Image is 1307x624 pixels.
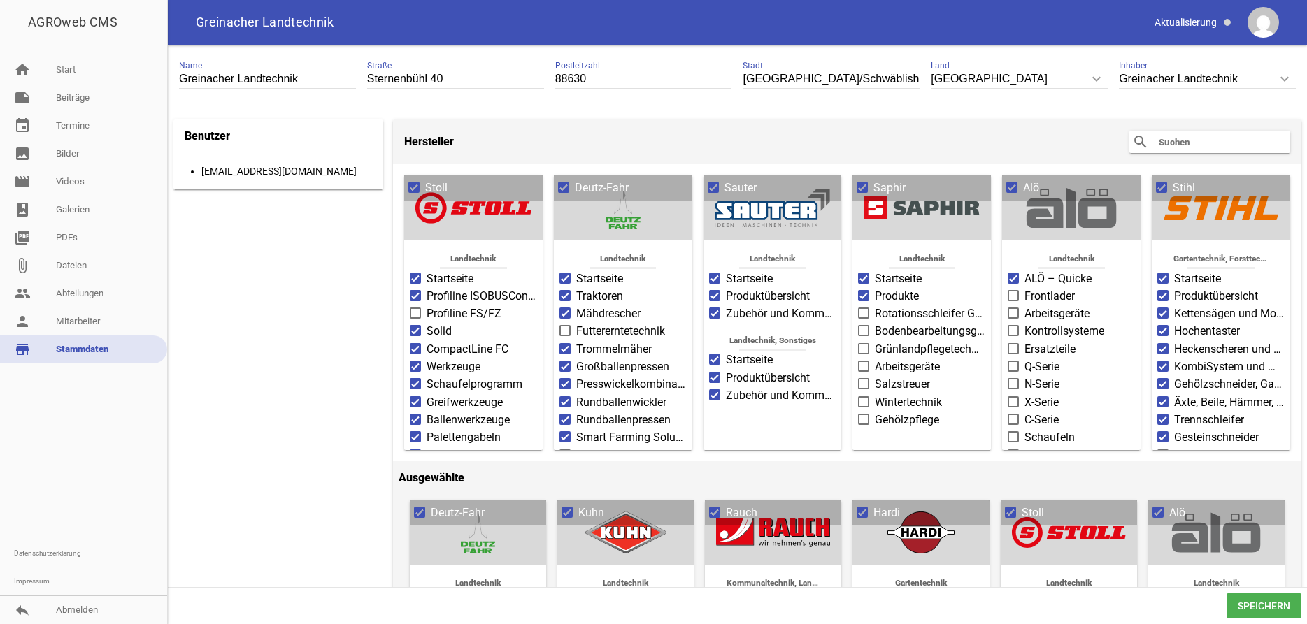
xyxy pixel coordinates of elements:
span: Bodenbearbeitungsgeräte Cleanfield [875,323,985,340]
span: Traktoren [576,288,623,305]
span: Dunggabel & Silageentnahme [1024,447,1135,464]
span: Gartentechnik, Forsttechnik [1173,250,1269,269]
span: Startseite [1174,270,1221,287]
span: Gesteinschneider [1174,429,1259,446]
span: Landtechnik [426,250,521,269]
span: Sauter [724,180,757,196]
i: reply [14,602,31,618]
span: Rotationsschleifer GrindStar [875,305,985,322]
span: Startseite [875,270,922,287]
span: Landtechnik [874,250,969,269]
span: CompactLine FC [427,341,508,358]
span: Landtechnik [576,250,671,269]
span: Heckenscheren und Heckenschneider [1174,341,1285,358]
i: search [1132,133,1149,150]
span: Mähdrescher [576,305,641,322]
span: Arbeitsgeräte [1024,305,1090,322]
span: KombiSystem und MultiSystem [1174,358,1285,375]
span: Futtererntetechnik [576,323,665,340]
i: picture_as_pdf [14,229,31,246]
span: Landtechnik [1022,574,1115,593]
i: store_mall_directory [14,341,31,358]
span: Äxte, Beile, Hämmer, Forstwerkzeuge [1174,394,1285,411]
span: Kuhn [578,505,604,521]
span: Deutz-Fahr [575,180,629,196]
span: Mähdrescher C9300 [576,447,676,464]
span: Smart Farming Solutions [576,429,687,446]
span: Profiline FS/FZ [427,305,501,322]
span: Werkzeuge [427,358,480,375]
span: Zubehör und Kommunal [726,305,836,322]
span: Großballenpressen [576,358,669,375]
span: Kettensägen und Motorsägen [1174,305,1285,322]
span: Ballenwerkzeuge [427,412,510,428]
span: Rasenmäher [1174,447,1236,464]
span: Schaufeln [1024,429,1075,446]
input: Suchen [1157,133,1269,150]
span: N-Serie [1024,376,1059,393]
span: Kommunaltechnik, Landtechnik [727,574,820,593]
span: Landtechnik [724,250,820,269]
span: Deutz-Fahr [431,505,485,521]
span: Alö [1023,180,1039,196]
span: Landtechnik, Sonstiges [724,332,820,351]
span: Hardi [873,505,900,521]
span: Ersatzteile [1024,341,1076,358]
span: Produkte [875,288,919,305]
span: Trennschleifer [1174,412,1244,428]
span: Produktübersicht [726,288,810,305]
span: Arbeitsgeräte [875,358,940,375]
span: ALÖ – Quicke [1024,270,1092,287]
span: Rauch [726,505,757,521]
span: Solid [427,323,452,340]
span: Startseite [726,351,773,368]
span: Forstwerkzeuge [427,447,504,464]
span: Startseite [576,270,623,287]
span: Frontlader [1024,288,1075,305]
span: Produktübersicht [726,370,810,386]
i: movie [14,173,31,190]
span: Landtechnik [579,574,673,593]
span: Stoll [425,180,448,196]
span: Stoll [1022,505,1044,521]
span: Saphir [873,180,906,196]
i: attach_file [14,257,31,274]
span: C-Serie [1024,412,1059,428]
span: Profiline ISOBUSConnected [427,288,537,305]
i: keyboard_arrow_down [1085,68,1108,90]
h4: Benutzer [185,125,230,147]
i: keyboard_arrow_down [1273,68,1296,90]
i: home [14,61,31,78]
h4: Hersteller [404,131,454,153]
span: X-Serie [1024,394,1059,411]
span: Zubehör und Kommunal [726,387,836,404]
span: Greifwerkzeuge [427,394,503,411]
span: Gehölzschneider, Gartenscheren, Astscheren, Astsägen [1174,376,1285,393]
span: Rundballenpressen [576,412,671,428]
span: Salzstreuer [875,376,930,393]
span: Q-Serie [1024,358,1059,375]
span: Produktübersicht [1174,288,1258,305]
span: Landtechnik [1169,574,1263,593]
span: Presswickelkombinationen [576,376,687,393]
span: Landtechnik [1024,250,1119,269]
span: Wintertechnik [875,394,942,411]
i: photo_album [14,201,31,218]
i: person [14,313,31,330]
span: Stihl [1173,180,1195,196]
span: Greinacher Landtechnik [196,16,334,29]
i: note [14,89,31,106]
span: Schaufelprogramm [427,376,522,393]
span: Alö [1169,505,1185,521]
span: Hochentaster [1174,323,1240,340]
i: event [14,117,31,134]
span: Rundballenwickler [576,394,666,411]
i: image [14,145,31,162]
h4: Ausgewählte [399,467,1296,489]
span: Grünlandpflegetechnik [875,341,985,358]
span: Gehölzpflege [875,412,939,428]
span: Startseite [726,270,773,287]
i: people [14,285,31,302]
span: Landtechnik [431,574,524,593]
div: [EMAIL_ADDRESS][DOMAIN_NAME] [201,163,373,180]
